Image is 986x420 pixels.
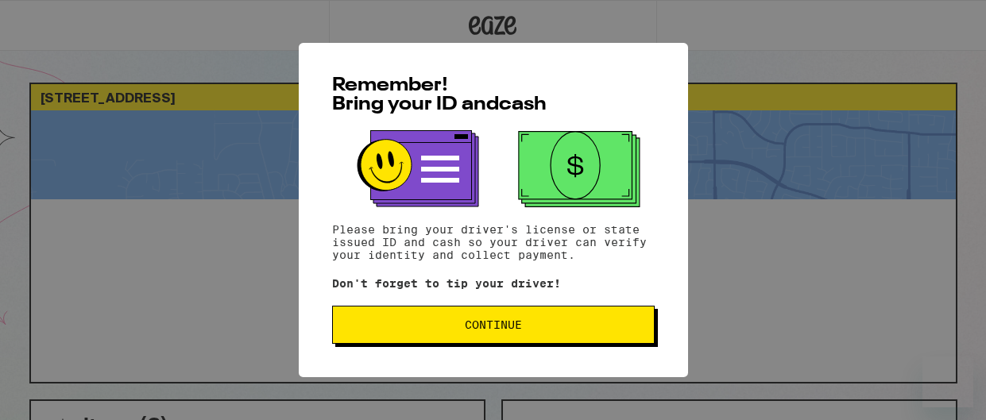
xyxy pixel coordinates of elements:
[332,277,655,290] p: Don't forget to tip your driver!
[922,356,973,407] iframe: Button to launch messaging window
[332,223,655,261] p: Please bring your driver's license or state issued ID and cash so your driver can verify your ide...
[332,76,547,114] span: Remember! Bring your ID and cash
[332,306,655,344] button: Continue
[465,319,522,330] span: Continue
